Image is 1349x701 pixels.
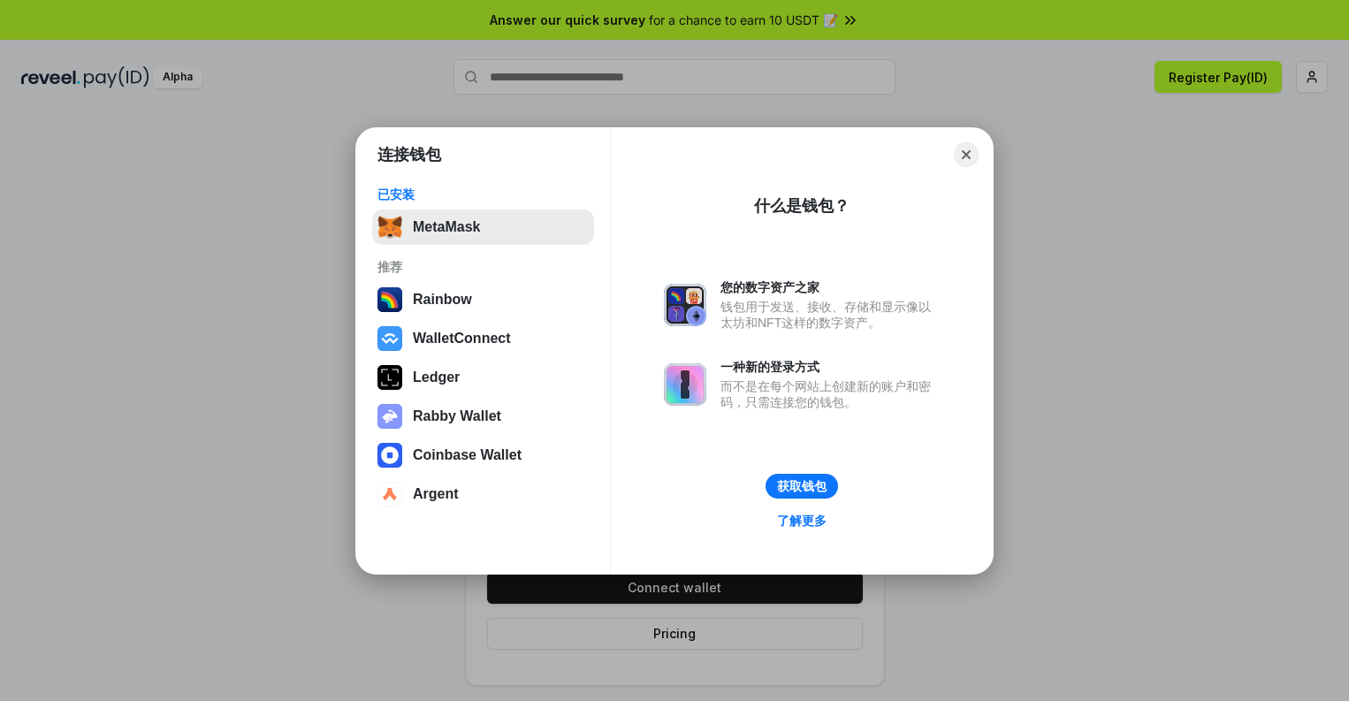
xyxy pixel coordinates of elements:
button: Rainbow [372,282,594,317]
img: svg+xml,%3Csvg%20xmlns%3D%22http%3A%2F%2Fwww.w3.org%2F2000%2Fsvg%22%20fill%3D%22none%22%20viewBox... [664,284,706,326]
div: 推荐 [377,259,589,275]
img: svg+xml,%3Csvg%20xmlns%3D%22http%3A%2F%2Fwww.w3.org%2F2000%2Fsvg%22%20fill%3D%22none%22%20viewBox... [664,363,706,406]
div: WalletConnect [413,331,511,347]
div: Coinbase Wallet [413,447,522,463]
h1: 连接钱包 [377,144,441,165]
button: WalletConnect [372,321,594,356]
img: svg+xml,%3Csvg%20xmlns%3D%22http%3A%2F%2Fwww.w3.org%2F2000%2Fsvg%22%20fill%3D%22none%22%20viewBox... [377,404,402,429]
img: svg+xml,%3Csvg%20width%3D%2228%22%20height%3D%2228%22%20viewBox%3D%220%200%2028%2028%22%20fill%3D... [377,326,402,351]
img: svg+xml,%3Csvg%20width%3D%22120%22%20height%3D%22120%22%20viewBox%3D%220%200%20120%20120%22%20fil... [377,287,402,312]
button: Rabby Wallet [372,399,594,434]
a: 了解更多 [766,509,837,532]
div: 一种新的登录方式 [720,359,940,375]
img: svg+xml,%3Csvg%20width%3D%2228%22%20height%3D%2228%22%20viewBox%3D%220%200%2028%2028%22%20fill%3D... [377,443,402,468]
div: Rainbow [413,292,472,308]
div: 什么是钱包？ [754,195,850,217]
div: MetaMask [413,219,480,235]
div: Rabby Wallet [413,408,501,424]
button: Argent [372,476,594,512]
img: svg+xml,%3Csvg%20xmlns%3D%22http%3A%2F%2Fwww.w3.org%2F2000%2Fsvg%22%20width%3D%2228%22%20height%3... [377,365,402,390]
img: svg+xml,%3Csvg%20fill%3D%22none%22%20height%3D%2233%22%20viewBox%3D%220%200%2035%2033%22%20width%... [377,215,402,240]
div: 了解更多 [777,513,827,529]
button: MetaMask [372,210,594,245]
div: Argent [413,486,459,502]
div: 已安装 [377,187,589,202]
div: Ledger [413,370,460,385]
button: Close [954,142,979,167]
div: 钱包用于发送、接收、存储和显示像以太坊和NFT这样的数字资产。 [720,299,940,331]
img: svg+xml,%3Csvg%20width%3D%2228%22%20height%3D%2228%22%20viewBox%3D%220%200%2028%2028%22%20fill%3D... [377,482,402,507]
button: 获取钱包 [766,474,838,499]
button: Coinbase Wallet [372,438,594,473]
button: Ledger [372,360,594,395]
div: 您的数字资产之家 [720,279,940,295]
div: 而不是在每个网站上创建新的账户和密码，只需连接您的钱包。 [720,378,940,410]
div: 获取钱包 [777,478,827,494]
